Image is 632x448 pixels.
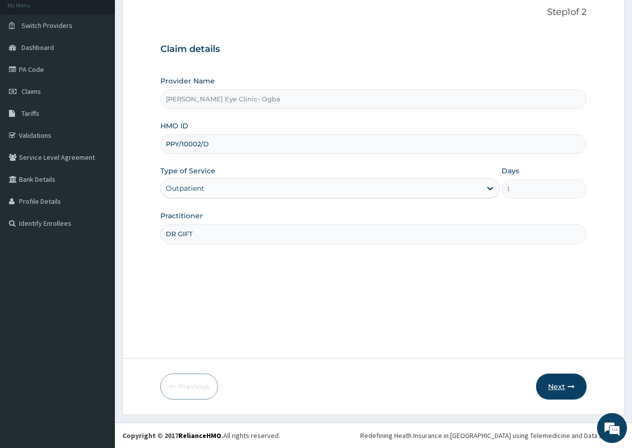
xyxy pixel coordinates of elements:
[160,44,587,55] h3: Claim details
[18,50,40,75] img: d_794563401_company_1708531726252_794563401
[160,121,188,131] label: HMO ID
[21,21,72,30] span: Switch Providers
[160,7,587,18] p: Step 1 of 2
[178,431,221,440] a: RelianceHMO
[115,423,632,448] footer: All rights reserved.
[122,431,223,440] strong: Copyright © 2017 .
[21,109,39,118] span: Tariffs
[536,374,587,400] button: Next
[160,76,215,86] label: Provider Name
[21,87,41,96] span: Claims
[160,166,215,176] label: Type of Service
[164,5,188,29] div: Minimize live chat window
[160,224,587,244] input: Enter Name
[502,166,519,176] label: Days
[21,43,54,52] span: Dashboard
[160,374,218,400] button: Previous
[52,56,168,69] div: Chat with us now
[360,431,625,441] div: Redefining Heath Insurance in [GEOGRAPHIC_DATA] using Telemedicine and Data Science!
[160,134,587,154] input: Enter HMO ID
[5,273,190,308] textarea: Type your message and hit 'Enter'
[166,183,204,193] div: Outpatient
[160,211,203,221] label: Practitioner
[58,126,138,227] span: We're online!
